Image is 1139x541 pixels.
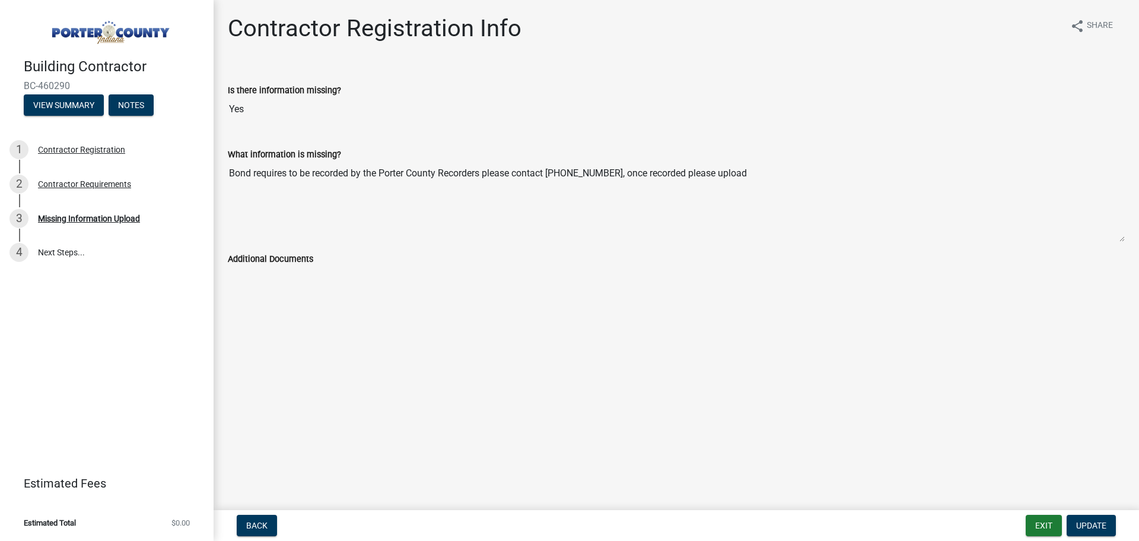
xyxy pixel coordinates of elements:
[9,472,195,495] a: Estimated Fees
[24,94,104,116] button: View Summary
[24,12,195,46] img: Porter County, Indiana
[9,140,28,159] div: 1
[237,515,277,536] button: Back
[24,519,76,527] span: Estimated Total
[228,151,341,159] label: What information is missing?
[9,243,28,262] div: 4
[1061,14,1122,37] button: shareShare
[228,255,313,264] label: Additional Documents
[38,214,140,223] div: Missing Information Upload
[109,101,154,110] wm-modal-confirm: Notes
[9,209,28,228] div: 3
[1026,515,1062,536] button: Exit
[246,521,268,530] span: Back
[228,87,341,95] label: Is there information missing?
[24,58,204,75] h4: Building Contractor
[38,145,125,154] div: Contractor Registration
[1067,515,1116,536] button: Update
[109,94,154,116] button: Notes
[24,80,190,91] span: BC-460290
[38,180,131,188] div: Contractor Requirements
[228,14,521,43] h1: Contractor Registration Info
[24,101,104,110] wm-modal-confirm: Summary
[1087,19,1113,33] span: Share
[228,162,1125,242] textarea: Bond requires to be recorded by the Porter County Recorders please contact [PHONE_NUMBER], once r...
[1070,19,1084,33] i: share
[171,519,190,527] span: $0.00
[9,175,28,194] div: 2
[1076,521,1106,530] span: Update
